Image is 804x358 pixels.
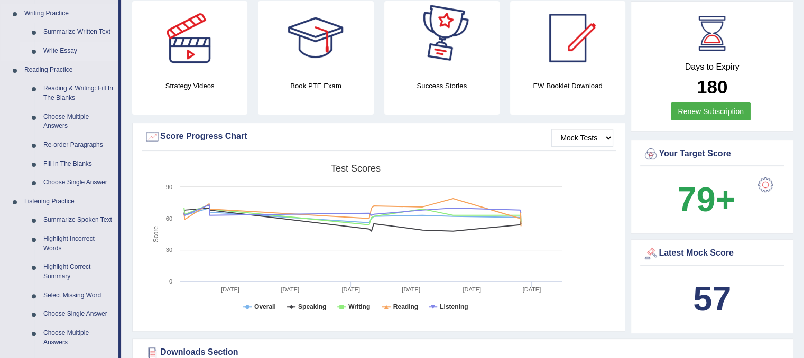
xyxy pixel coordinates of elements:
a: Listening Practice [20,192,118,211]
tspan: [DATE] [281,286,299,293]
text: 0 [169,278,172,285]
a: Reading Practice [20,61,118,80]
tspan: [DATE] [402,286,420,293]
div: Latest Mock Score [643,246,781,261]
text: 30 [166,247,172,253]
tspan: [DATE] [221,286,239,293]
a: Summarize Spoken Text [39,211,118,230]
tspan: Writing [348,303,370,310]
b: 79+ [677,180,735,219]
tspan: Listening [440,303,468,310]
a: Re-order Paragraphs [39,136,118,155]
a: Select Missing Word [39,286,118,305]
a: Fill In The Blanks [39,155,118,174]
b: 57 [693,279,731,318]
a: Choose Multiple Answers [39,108,118,136]
a: Choose Single Answer [39,173,118,192]
a: Summarize Written Text [39,23,118,42]
tspan: Speaking [298,303,326,310]
a: Reading & Writing: Fill In The Blanks [39,79,118,107]
tspan: [DATE] [341,286,360,293]
h4: Book PTE Exam [258,80,373,91]
tspan: Score [152,226,160,243]
a: Highlight Incorrect Words [39,230,118,258]
h4: Success Stories [384,80,500,91]
h4: Days to Expiry [643,62,781,72]
a: Renew Subscription [671,102,751,120]
a: Choose Single Answer [39,305,118,324]
text: 60 [166,215,172,222]
a: Choose Multiple Answers [39,324,118,352]
tspan: Reading [393,303,418,310]
tspan: Test scores [331,163,381,174]
tspan: [DATE] [463,286,481,293]
a: Highlight Correct Summary [39,258,118,286]
h4: Strategy Videos [132,80,247,91]
div: Score Progress Chart [144,129,613,145]
b: 180 [697,77,727,97]
h4: EW Booklet Download [510,80,625,91]
a: Writing Practice [20,4,118,23]
div: Your Target Score [643,146,781,162]
text: 90 [166,184,172,190]
tspan: Overall [254,303,276,310]
a: Write Essay [39,42,118,61]
tspan: [DATE] [523,286,541,293]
